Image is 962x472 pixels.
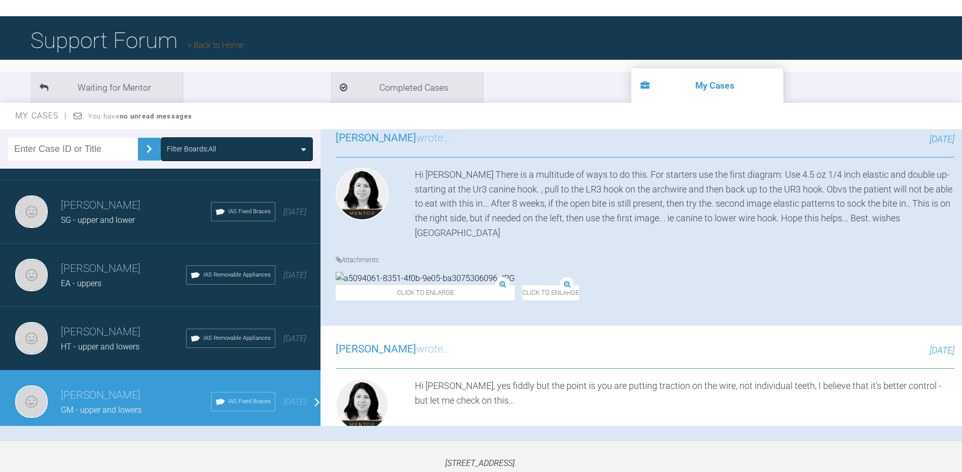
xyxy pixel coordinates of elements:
[61,279,101,288] span: EA - uppers
[283,207,306,217] span: [DATE]
[415,168,954,241] div: Hi [PERSON_NAME] There is a multitude of ways to do this. For starters use the first diagram: Use...
[336,168,388,220] img: Hooria Olsen
[30,72,183,103] li: Waiting for Mentor
[61,342,139,351] span: HT - upper and lowers
[930,345,954,356] span: [DATE]
[8,138,138,161] input: Enter Case ID or Title
[15,259,48,291] img: Peter Steele
[61,405,141,415] span: GM - upper and lowers
[30,23,243,58] h1: Support Forum
[522,285,579,301] span: Click to enlarge
[203,270,271,280] span: IAS Removable Appliances
[61,324,186,341] h3: [PERSON_NAME]
[336,132,416,144] span: [PERSON_NAME]
[15,111,67,121] span: My Cases
[336,343,416,355] span: [PERSON_NAME]
[283,334,306,343] span: [DATE]
[61,197,211,214] h3: [PERSON_NAME]
[88,112,192,120] span: You have
[336,379,388,431] img: Hooria Olsen
[167,143,216,154] div: Filter Boards: All
[188,41,243,50] a: Back to Home
[203,334,271,343] span: IAS Removable Appliances
[15,195,48,228] img: Peter Steele
[61,387,211,404] h3: [PERSON_NAME]
[228,397,271,406] span: IAS Fixed Braces
[228,207,271,216] span: IAS Fixed Braces
[930,134,954,144] span: [DATE]
[331,72,483,103] li: Completed Cases
[283,397,306,407] span: [DATE]
[336,341,451,358] h3: wrote...
[61,260,186,278] h3: [PERSON_NAME]
[283,270,306,280] span: [DATE]
[631,68,783,103] li: My Cases
[336,254,954,265] h4: Attachments
[336,272,515,285] img: a5094061-8351-4f0b-9e05-ba3075306096.JPG
[15,322,48,355] img: Peter Steele
[336,285,515,301] span: Click to enlarge
[141,141,157,157] img: chevronRight.28bd32b0.svg
[15,385,48,418] img: Peter Steele
[415,379,954,436] div: Hi [PERSON_NAME], yes fiddly but the point is you are putting traction on the wire, not individua...
[120,112,192,120] strong: no unread messages
[61,215,135,225] span: SG - upper and lower
[336,130,451,147] h3: wrote...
